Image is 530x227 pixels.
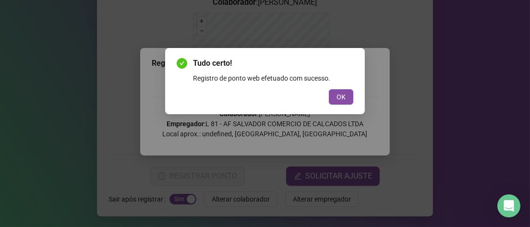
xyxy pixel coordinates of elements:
[177,58,187,69] span: check-circle
[329,89,353,105] button: OK
[193,73,353,84] div: Registro de ponto web efetuado com sucesso.
[497,194,520,217] div: Open Intercom Messenger
[337,92,346,102] span: OK
[193,58,353,69] span: Tudo certo!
